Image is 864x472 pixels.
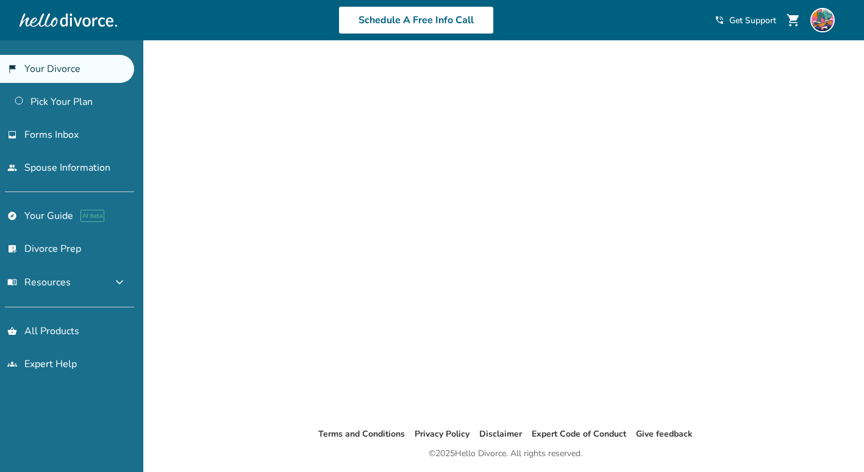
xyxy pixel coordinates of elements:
span: inbox [7,130,17,140]
span: flag_2 [7,64,17,74]
span: Forms Inbox [24,128,79,141]
li: Give feedback [636,427,693,442]
a: Schedule A Free Info Call [338,6,494,34]
li: Disclaimer [479,427,522,442]
a: Expert Code of Conduct [532,428,626,440]
span: AI beta [80,210,104,222]
span: people [7,163,17,173]
span: groups [7,359,17,369]
span: shopping_basket [7,326,17,336]
span: Get Support [729,15,776,26]
span: list_alt_check [7,244,17,254]
img: Al Imran Hossain [810,8,835,32]
span: expand_more [112,275,127,290]
span: menu_book [7,277,17,287]
div: © 2025 Hello Divorce. All rights reserved. [429,446,582,461]
span: explore [7,211,17,221]
span: Resources [7,276,71,289]
span: phone_in_talk [715,15,724,25]
a: phone_in_talkGet Support [715,15,776,26]
span: shopping_cart [786,13,801,27]
a: Privacy Policy [415,428,469,440]
a: Terms and Conditions [318,428,405,440]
